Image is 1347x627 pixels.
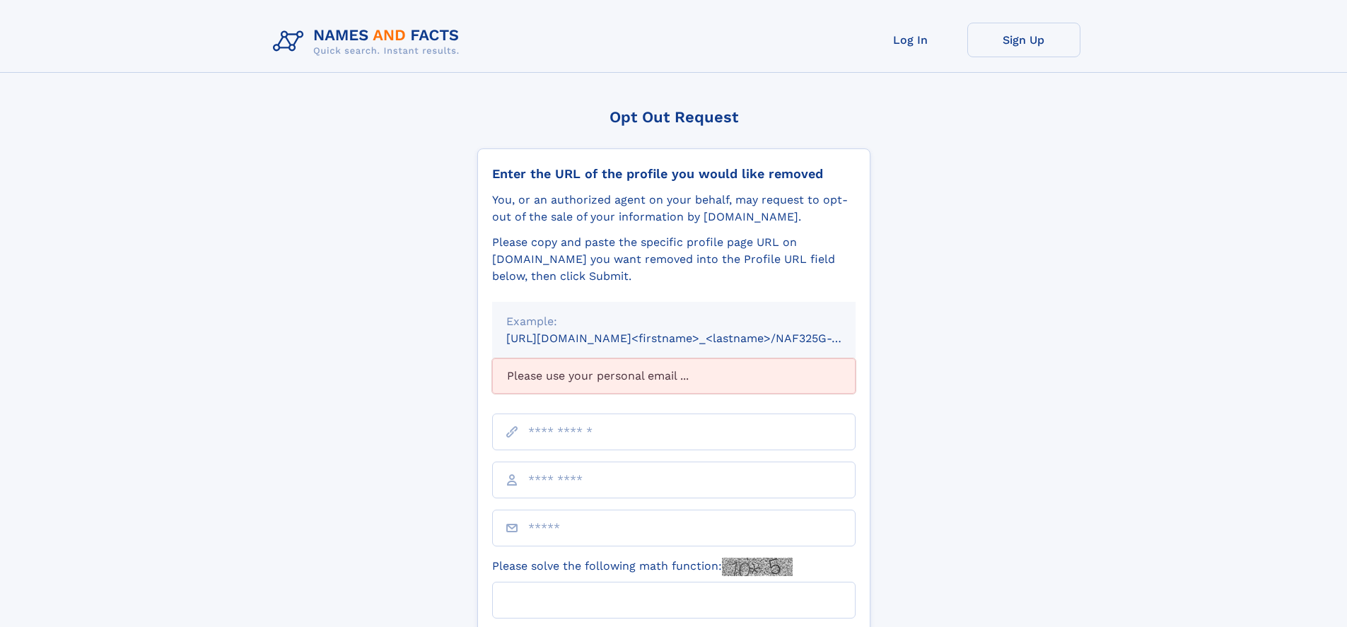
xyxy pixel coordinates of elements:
div: You, or an authorized agent on your behalf, may request to opt-out of the sale of your informatio... [492,192,856,225]
div: Please use your personal email ... [492,358,856,394]
div: Enter the URL of the profile you would like removed [492,166,856,182]
a: Log In [854,23,967,57]
div: Example: [506,313,841,330]
img: Logo Names and Facts [267,23,471,61]
label: Please solve the following math function: [492,558,793,576]
small: [URL][DOMAIN_NAME]<firstname>_<lastname>/NAF325G-xxxxxxxx [506,332,882,345]
div: Opt Out Request [477,108,870,126]
div: Please copy and paste the specific profile page URL on [DOMAIN_NAME] you want removed into the Pr... [492,234,856,285]
a: Sign Up [967,23,1080,57]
